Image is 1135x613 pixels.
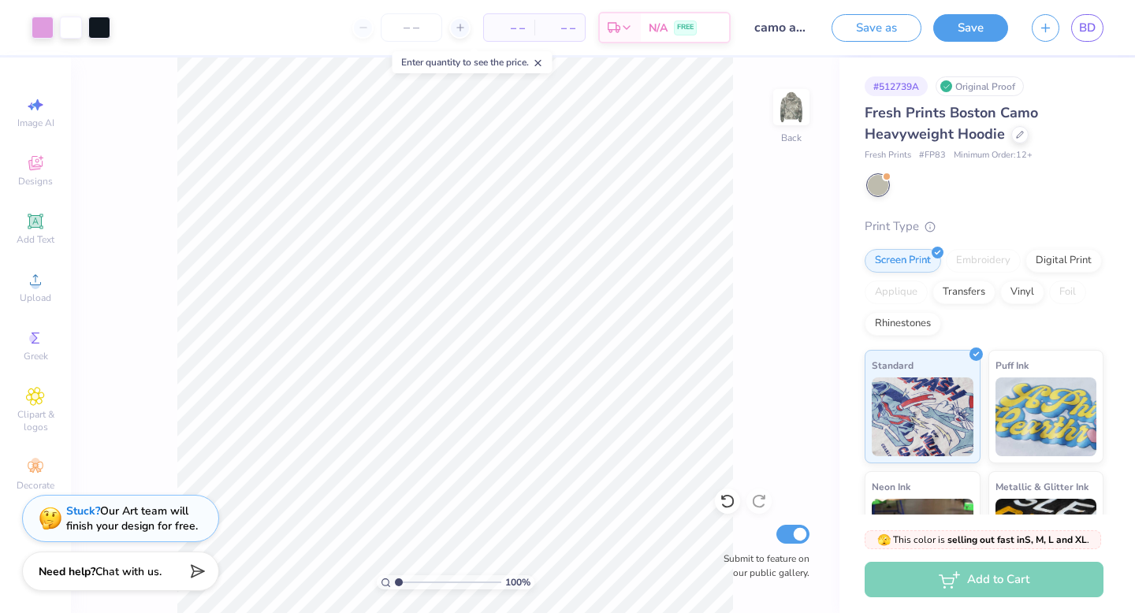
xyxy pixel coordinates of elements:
[1025,249,1102,273] div: Digital Print
[872,499,973,578] img: Neon Ink
[66,503,198,533] div: Our Art team will finish your design for free.
[17,479,54,492] span: Decorate
[872,478,910,495] span: Neon Ink
[493,20,525,36] span: – –
[865,149,911,162] span: Fresh Prints
[946,249,1021,273] div: Embroidery
[505,575,530,589] span: 100 %
[781,131,802,145] div: Back
[936,76,1024,96] div: Original Proof
[39,564,95,579] strong: Need help?
[677,22,694,33] span: FREE
[649,20,668,36] span: N/A
[865,217,1103,236] div: Print Type
[865,280,928,304] div: Applique
[17,117,54,129] span: Image AI
[919,149,946,162] span: # FP83
[877,533,1089,547] span: This color is .
[877,533,891,548] span: 🫣
[832,14,921,42] button: Save as
[872,377,973,456] img: Standard
[95,564,162,579] span: Chat with us.
[1071,14,1103,42] a: BD
[544,20,575,36] span: – –
[995,478,1088,495] span: Metallic & Glitter Ink
[776,91,807,123] img: Back
[933,14,1008,42] button: Save
[995,499,1097,578] img: Metallic & Glitter Ink
[17,233,54,246] span: Add Text
[66,503,100,518] strong: Stuck?
[20,292,51,304] span: Upload
[715,552,809,580] label: Submit to feature on our public gallery.
[995,377,1097,456] img: Puff Ink
[865,76,928,96] div: # 512739A
[1049,280,1086,304] div: Foil
[381,13,442,42] input: – –
[995,357,1029,373] span: Puff Ink
[18,175,53,188] span: Designs
[742,12,820,43] input: Untitled Design
[393,51,553,73] div: Enter quantity to see the price.
[865,103,1038,143] span: Fresh Prints Boston Camo Heavyweight Hoodie
[872,357,914,373] span: Standard
[865,249,941,273] div: Screen Print
[947,533,1087,546] strong: selling out fast in S, M, L and XL
[8,408,63,433] span: Clipart & logos
[932,280,995,304] div: Transfers
[1079,19,1096,37] span: BD
[954,149,1033,162] span: Minimum Order: 12 +
[24,350,48,362] span: Greek
[1000,280,1044,304] div: Vinyl
[865,312,941,336] div: Rhinestones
